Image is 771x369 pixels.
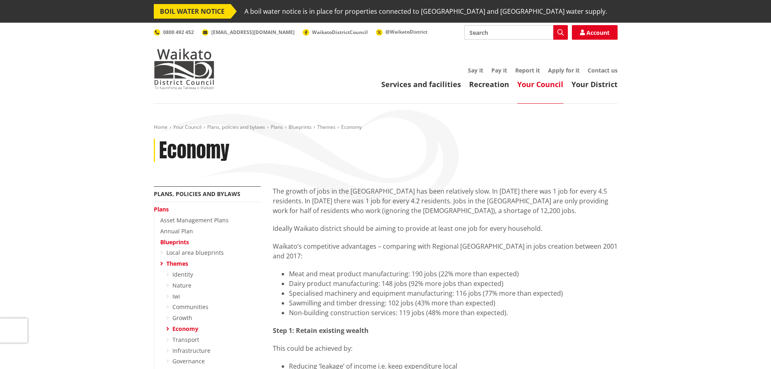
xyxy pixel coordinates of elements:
li: Sawmilling and timber dressing: 102 jobs (43% more than expected) [289,298,618,308]
nav: breadcrumb [154,124,618,131]
a: Contact us [588,66,618,74]
a: Blueprints [160,238,189,246]
a: 0800 492 452 [154,29,194,36]
span: [EMAIL_ADDRESS][DOMAIN_NAME] [211,29,295,36]
li: Meat and meat product manufacturing: 190 jobs (22% more than expected) [289,269,618,279]
h1: Economy [159,139,229,162]
p: Waikato’s competitive advantages – comparing with Regional [GEOGRAPHIC_DATA] in jobs creation bet... [273,241,618,261]
span: 0800 492 452 [163,29,194,36]
a: [EMAIL_ADDRESS][DOMAIN_NAME] [202,29,295,36]
a: Your District [571,79,618,89]
a: Pay it [491,66,507,74]
a: Themes [317,124,336,130]
li: Dairy product manufacturing: 148 jobs (92% more jobs than expected) [289,279,618,288]
a: Your Council [517,79,563,89]
a: Account [572,25,618,40]
span: WaikatoDistrictCouncil [312,29,368,36]
strong: Step 1: Retain existing wealth [273,326,369,335]
a: Nature [172,282,191,289]
input: Search input [464,25,568,40]
a: Recreation [469,79,509,89]
a: WaikatoDistrictCouncil [303,29,368,36]
a: Blueprints [289,124,312,130]
iframe: Messenger Launcher [734,335,763,364]
a: Plans, policies and bylaws [154,190,240,198]
a: Home [154,124,168,130]
a: Annual Plan [160,227,193,235]
a: Infrastructure [172,347,210,354]
span: A boil water notice is in place for properties connected to [GEOGRAPHIC_DATA] and [GEOGRAPHIC_DAT... [244,4,607,19]
a: Your Council [173,124,202,130]
a: Themes [166,260,188,267]
a: Iwi [172,292,180,300]
span: Economy [341,124,362,130]
span: BOIL WATER NOTICE [154,4,231,19]
a: Asset Management Plans [160,216,229,224]
p: The growth of jobs in the [GEOGRAPHIC_DATA] has been relatively slow. In [DATE] there was 1 job f... [273,186,618,215]
a: Communities [172,303,208,311]
a: Plans, policies and bylaws [207,124,265,130]
a: Plans [271,124,283,130]
a: Governance [172,357,205,365]
a: Report it [515,66,540,74]
a: Say it [468,66,483,74]
a: @WaikatoDistrict [376,28,427,35]
a: Local area blueprints [166,249,224,256]
a: Economy [172,325,198,333]
span: @WaikatoDistrict [385,28,427,35]
a: Plans [154,205,169,213]
p: Ideally Waikato district should be aiming to provide at least one job for every household. [273,224,618,233]
li: Specialised machinery and equipment manufacturing: 116 jobs (77% more than expected) [289,288,618,298]
p: This could be achieved by: [273,343,618,353]
a: Growth [172,314,192,322]
img: Waikato District Council - Te Kaunihera aa Takiwaa o Waikato [154,49,215,89]
a: Services and facilities [381,79,461,89]
a: Transport [172,336,199,343]
li: Non-building construction services: 119 jobs (48% more than expected). [289,308,618,318]
a: Apply for it [548,66,580,74]
a: Identity [172,271,193,278]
